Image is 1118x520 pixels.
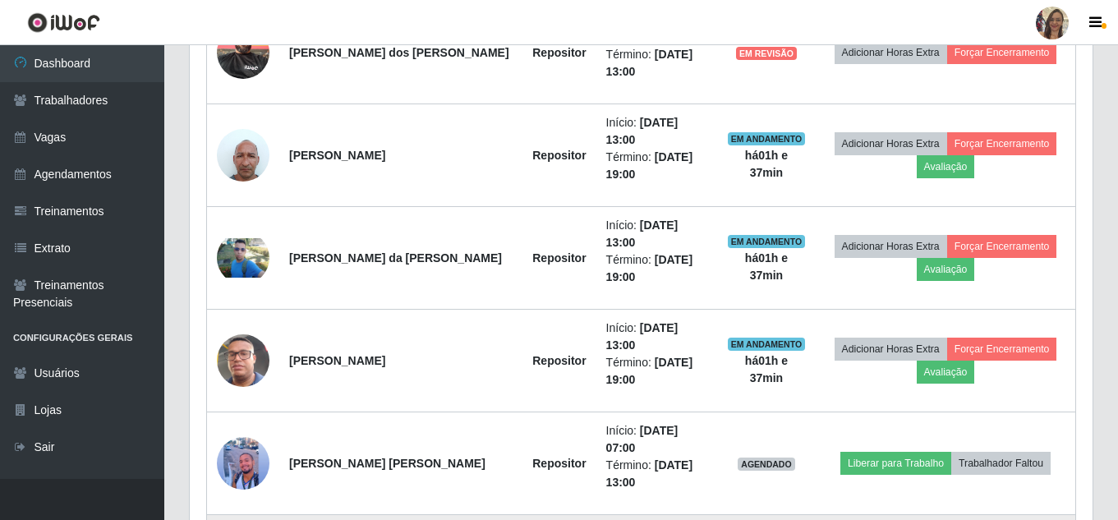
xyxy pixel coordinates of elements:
[917,155,975,178] button: Avaliação
[217,238,269,278] img: 1742358454044.jpeg
[532,251,586,265] strong: Repositor
[947,41,1057,64] button: Forçar Encerramento
[606,457,707,491] li: Término:
[217,433,269,495] img: 1731427400003.jpeg
[835,41,947,64] button: Adicionar Horas Extra
[27,12,100,33] img: CoreUI Logo
[917,258,975,281] button: Avaliação
[606,114,707,149] li: Início:
[532,46,586,59] strong: Repositor
[840,452,951,475] button: Liberar para Trabalho
[736,47,797,60] span: EM REVISÃO
[728,235,806,248] span: EM ANDAMENTO
[606,219,679,249] time: [DATE] 13:00
[917,361,975,384] button: Avaliação
[606,321,679,352] time: [DATE] 13:00
[745,251,788,282] strong: há 01 h e 37 min
[289,354,385,367] strong: [PERSON_NAME]
[289,149,385,162] strong: [PERSON_NAME]
[947,338,1057,361] button: Forçar Encerramento
[606,217,707,251] li: Início:
[738,458,795,471] span: AGENDADO
[217,120,269,190] img: 1737056523425.jpeg
[835,132,947,155] button: Adicionar Horas Extra
[606,424,679,454] time: [DATE] 07:00
[532,457,586,470] strong: Repositor
[728,338,806,351] span: EM ANDAMENTO
[606,422,707,457] li: Início:
[606,251,707,286] li: Término:
[289,46,509,59] strong: [PERSON_NAME] dos [PERSON_NAME]
[947,235,1057,258] button: Forçar Encerramento
[951,452,1051,475] button: Trabalhador Faltou
[745,149,788,179] strong: há 01 h e 37 min
[728,132,806,145] span: EM ANDAMENTO
[606,354,707,389] li: Término:
[289,457,485,470] strong: [PERSON_NAME] [PERSON_NAME]
[606,116,679,146] time: [DATE] 13:00
[947,132,1057,155] button: Forçar Encerramento
[835,235,947,258] button: Adicionar Horas Extra
[532,354,586,367] strong: Repositor
[835,338,947,361] button: Adicionar Horas Extra
[217,17,269,87] img: 1751632959592.jpeg
[606,46,707,81] li: Término:
[532,149,586,162] strong: Repositor
[745,354,788,384] strong: há 01 h e 37 min
[606,320,707,354] li: Início:
[606,149,707,183] li: Término:
[217,314,269,407] img: 1740128327849.jpeg
[289,251,502,265] strong: [PERSON_NAME] da [PERSON_NAME]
